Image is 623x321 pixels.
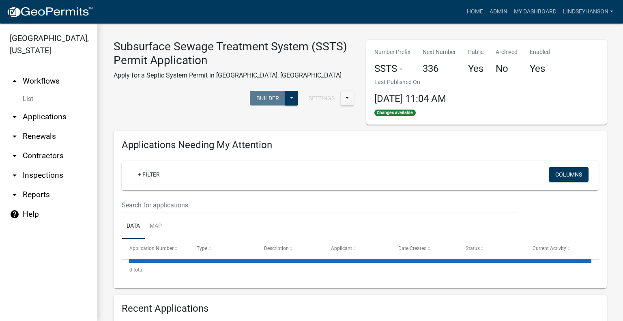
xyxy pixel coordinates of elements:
datatable-header-cell: Application Number [122,239,189,259]
i: arrow_drop_down [10,131,19,141]
a: Map [145,213,167,239]
a: My Dashboard [511,4,560,19]
a: Home [464,4,486,19]
p: Next Number [423,48,456,56]
p: Public [468,48,483,56]
span: Applicant [331,246,352,251]
p: Number Prefix [374,48,410,56]
h4: Recent Applications [122,303,599,315]
a: Lindseyhanson [560,4,617,19]
i: arrow_drop_down [10,112,19,122]
p: Last Published On [374,78,446,86]
span: Date Created [398,246,427,251]
p: Archived [496,48,518,56]
span: Application Number [129,246,174,251]
i: arrow_drop_up [10,76,19,86]
i: arrow_drop_down [10,170,19,180]
datatable-header-cell: Status [458,239,525,259]
span: Current Activity [533,246,566,251]
a: + Filter [131,167,166,182]
button: Columns [549,167,589,182]
i: arrow_drop_down [10,190,19,200]
datatable-header-cell: Current Activity [525,239,592,259]
datatable-header-cell: Description [256,239,323,259]
a: Admin [486,4,511,19]
span: Description [264,246,289,251]
i: help [10,209,19,219]
div: 0 total [122,260,599,280]
h4: No [496,63,518,75]
h3: Subsurface Sewage Treatment System (SSTS) Permit Application [114,40,354,67]
i: arrow_drop_down [10,151,19,161]
h4: Yes [530,63,550,75]
h4: Applications Needing My Attention [122,139,599,151]
span: [DATE] 11:04 AM [374,93,446,104]
p: Apply for a Septic System Permit in [GEOGRAPHIC_DATA], [GEOGRAPHIC_DATA] [114,71,354,80]
button: Builder [250,91,286,106]
input: Search for applications [122,197,517,213]
datatable-header-cell: Date Created [391,239,458,259]
h4: SSTS - [374,63,410,75]
span: Status [466,246,480,251]
a: Data [122,213,145,239]
h4: Yes [468,63,483,75]
span: Changes available [374,110,416,116]
datatable-header-cell: Applicant [323,239,391,259]
button: Settings [302,91,341,106]
span: Type [197,246,207,251]
p: Enabled [530,48,550,56]
datatable-header-cell: Type [189,239,256,259]
h4: 336 [423,63,456,75]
